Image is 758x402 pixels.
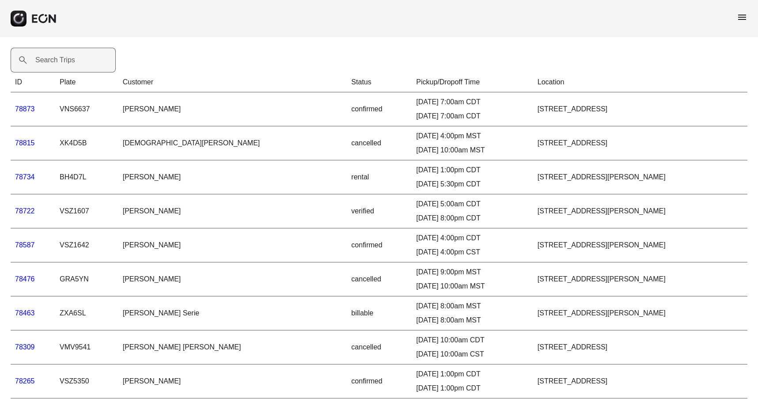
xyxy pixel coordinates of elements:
div: [DATE] 9:00pm MST [416,267,529,277]
td: GRA5YN [55,262,118,296]
td: [STREET_ADDRESS] [533,126,747,160]
td: XK4D5B [55,126,118,160]
a: 78309 [15,343,35,351]
div: [DATE] 8:00am MST [416,315,529,326]
a: 78722 [15,207,35,215]
a: 78476 [15,275,35,283]
div: [DATE] 7:00am CDT [416,97,529,107]
td: [PERSON_NAME] [118,194,347,228]
th: Plate [55,72,118,92]
td: [STREET_ADDRESS] [533,330,747,364]
div: [DATE] 10:00am MST [416,281,529,292]
td: [PERSON_NAME] [118,160,347,194]
div: [DATE] 5:00am CDT [416,199,529,209]
span: menu [737,12,747,23]
div: [DATE] 10:00am MST [416,145,529,155]
td: [PERSON_NAME] [118,92,347,126]
div: [DATE] 8:00am MST [416,301,529,311]
td: confirmed [347,228,412,262]
a: 78265 [15,377,35,385]
td: VSZ1607 [55,194,118,228]
label: Search Trips [35,55,75,65]
td: rental [347,160,412,194]
a: 78734 [15,173,35,181]
th: Customer [118,72,347,92]
td: [PERSON_NAME] Serie [118,296,347,330]
td: [PERSON_NAME] [118,262,347,296]
td: VNS6637 [55,92,118,126]
div: [DATE] 8:00pm CDT [416,213,529,224]
th: Pickup/Dropoff Time [412,72,533,92]
td: BH4D7L [55,160,118,194]
a: 78587 [15,241,35,249]
div: [DATE] 7:00am CDT [416,111,529,121]
td: cancelled [347,126,412,160]
td: [STREET_ADDRESS] [533,92,747,126]
div: [DATE] 1:00pm CDT [416,369,529,379]
th: Location [533,72,747,92]
td: [PERSON_NAME] [118,228,347,262]
td: ZXA6SL [55,296,118,330]
td: [STREET_ADDRESS][PERSON_NAME] [533,228,747,262]
th: ID [11,72,55,92]
div: [DATE] 10:00am CST [416,349,529,360]
div: [DATE] 4:00pm CDT [416,233,529,243]
td: VSZ1642 [55,228,118,262]
a: 78815 [15,139,35,147]
div: [DATE] 10:00am CDT [416,335,529,345]
td: [STREET_ADDRESS][PERSON_NAME] [533,160,747,194]
td: cancelled [347,330,412,364]
a: 78873 [15,105,35,113]
div: [DATE] 4:00pm CST [416,247,529,258]
td: VSZ5350 [55,364,118,398]
div: [DATE] 1:00pm CDT [416,383,529,394]
td: confirmed [347,364,412,398]
td: [STREET_ADDRESS] [533,364,747,398]
div: [DATE] 4:00pm MST [416,131,529,141]
td: [STREET_ADDRESS][PERSON_NAME] [533,262,747,296]
th: Status [347,72,412,92]
td: [PERSON_NAME] [118,364,347,398]
a: 78463 [15,309,35,317]
td: [STREET_ADDRESS][PERSON_NAME] [533,194,747,228]
td: [STREET_ADDRESS][PERSON_NAME] [533,296,747,330]
td: verified [347,194,412,228]
div: [DATE] 1:00pm CDT [416,165,529,175]
td: [PERSON_NAME] [PERSON_NAME] [118,330,347,364]
td: VMV9541 [55,330,118,364]
td: [DEMOGRAPHIC_DATA][PERSON_NAME] [118,126,347,160]
td: cancelled [347,262,412,296]
div: [DATE] 5:30pm CDT [416,179,529,190]
td: confirmed [347,92,412,126]
td: billable [347,296,412,330]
